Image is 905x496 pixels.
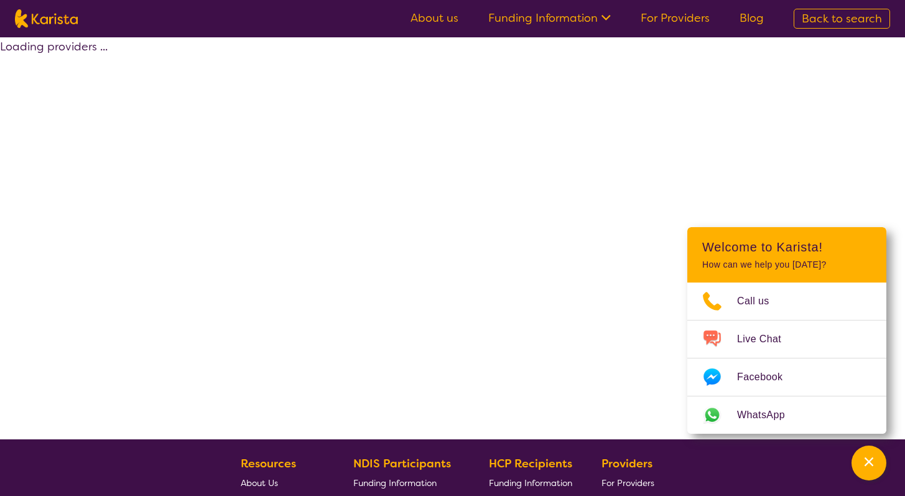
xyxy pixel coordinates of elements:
[737,292,784,311] span: Call us
[737,330,796,349] span: Live Chat
[241,456,296,471] b: Resources
[702,260,871,270] p: How can we help you [DATE]?
[601,473,659,492] a: For Providers
[353,477,437,489] span: Funding Information
[737,368,797,386] span: Facebook
[489,456,572,471] b: HCP Recipients
[15,9,78,28] img: Karista logo
[411,11,458,26] a: About us
[687,283,886,434] ul: Choose channel
[641,11,710,26] a: For Providers
[687,396,886,434] a: Web link opens in a new tab.
[802,11,882,26] span: Back to search
[488,11,611,26] a: Funding Information
[601,477,654,489] span: For Providers
[489,477,572,489] span: Funding Information
[489,473,572,492] a: Funding Information
[702,240,871,255] h2: Welcome to Karista!
[353,473,460,492] a: Funding Information
[241,473,324,492] a: About Us
[687,227,886,434] div: Channel Menu
[241,477,278,489] span: About Us
[852,446,886,480] button: Channel Menu
[601,456,652,471] b: Providers
[353,456,451,471] b: NDIS Participants
[737,406,800,424] span: WhatsApp
[794,9,890,29] a: Back to search
[740,11,764,26] a: Blog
